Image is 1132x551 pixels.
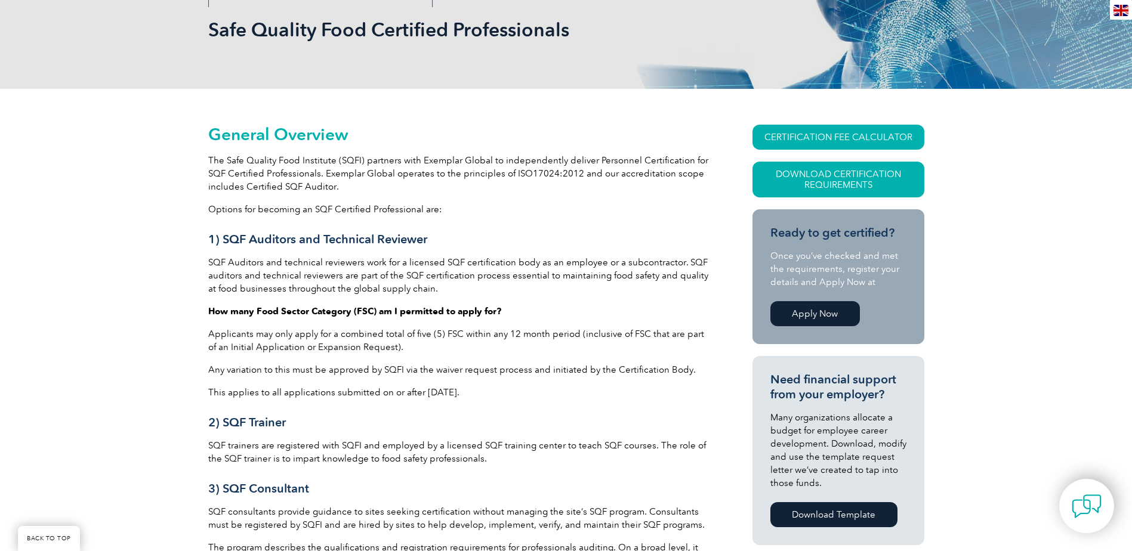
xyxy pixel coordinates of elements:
a: Download Template [770,502,897,527]
p: Once you’ve checked and met the requirements, register your details and Apply Now at [770,249,906,289]
h1: Safe Quality Food Certified Professionals [208,18,667,41]
p: Any variation to this must be approved by SQFI via the waiver request process and initiated by th... [208,363,710,376]
p: Many organizations allocate a budget for employee career development. Download, modify and use th... [770,411,906,490]
strong: How many Food Sector Category (FSC) am I permitted to apply for? [208,306,501,317]
a: BACK TO TOP [18,526,80,551]
h3: 1) SQF Auditors and Technical Reviewer [208,232,710,247]
img: contact-chat.png [1072,491,1102,521]
p: Options for becoming an SQF Certified Professional are: [208,203,710,216]
p: The Safe Quality Food Institute (SQFI) partners with Exemplar Global to independently deliver Per... [208,154,710,193]
h3: 3) SQF Consultant [208,481,710,496]
p: This applies to all applications submitted on or after [DATE]. [208,386,710,399]
a: Download Certification Requirements [752,162,924,197]
h3: 2) SQF Trainer [208,415,710,430]
a: Apply Now [770,301,860,326]
h3: Ready to get certified? [770,225,906,240]
img: en [1114,5,1128,16]
p: SQF trainers are registered with SQFI and employed by a licensed SQF training center to teach SQF... [208,439,710,465]
p: SQF Auditors and technical reviewers work for a licensed SQF certification body as an employee or... [208,256,710,295]
p: Applicants may only apply for a combined total of five (5) FSC within any 12 month period (inclus... [208,327,710,354]
h3: Need financial support from your employer? [770,372,906,402]
h2: General Overview [208,125,710,144]
a: CERTIFICATION FEE CALCULATOR [752,125,924,150]
p: SQF consultants provide guidance to sites seeking certification without managing the site’s SQF p... [208,505,710,531]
